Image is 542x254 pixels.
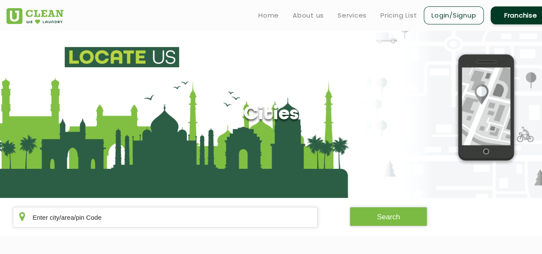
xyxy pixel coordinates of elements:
a: Pricing List [380,10,417,21]
img: UClean Laundry and Dry Cleaning [6,8,63,24]
a: Login/Signup [424,6,484,24]
a: Home [258,10,279,21]
h1: Cities [243,104,299,126]
a: Services [338,10,367,21]
button: Search [350,207,428,226]
input: Enter city/area/pin Code [13,207,317,227]
a: About us [293,10,324,21]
